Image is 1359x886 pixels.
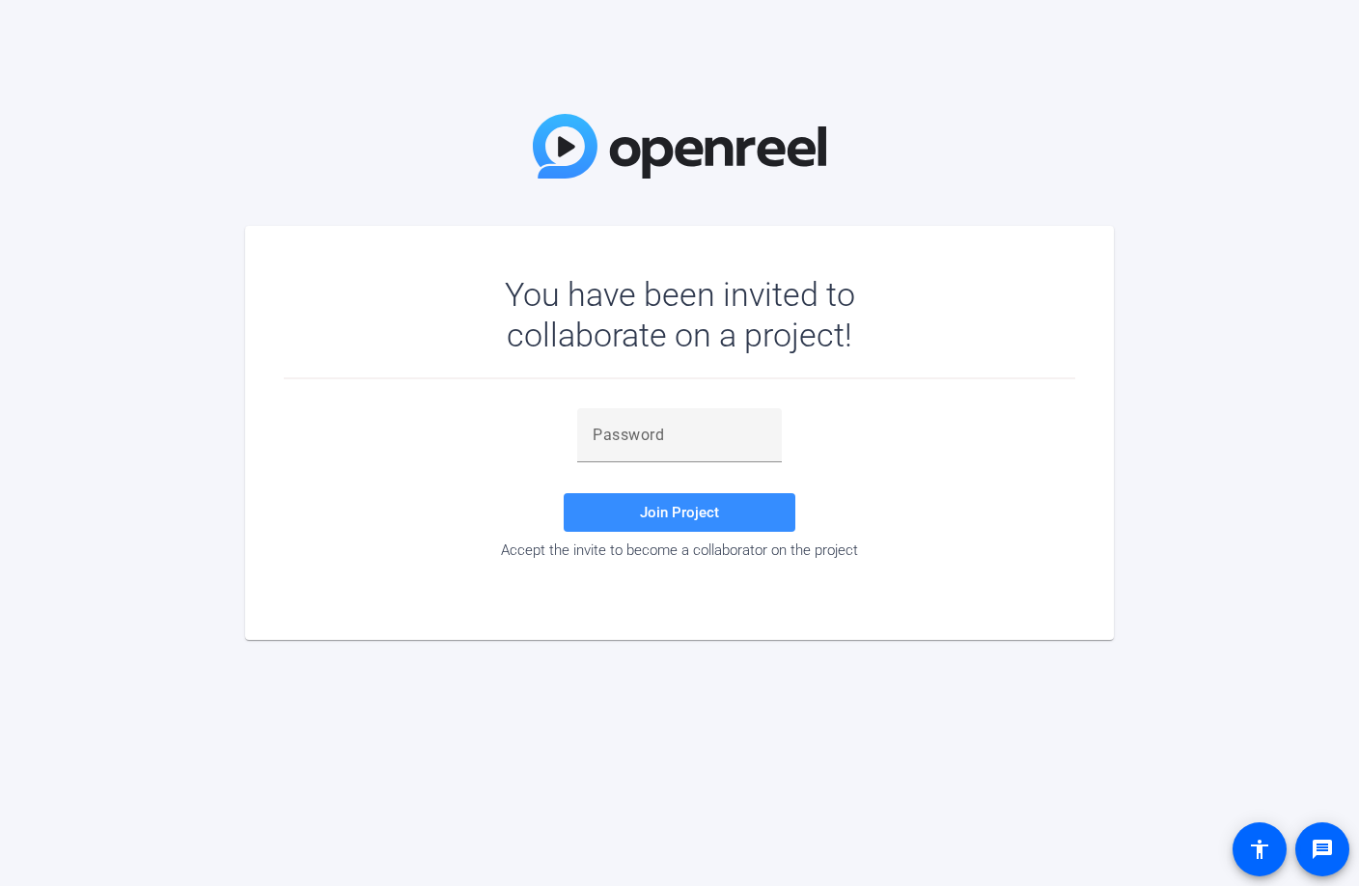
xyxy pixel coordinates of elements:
span: Join Project [640,504,719,521]
input: Password [593,424,766,447]
mat-icon: message [1311,838,1334,861]
mat-icon: accessibility [1248,838,1271,861]
div: You have been invited to collaborate on a project! [449,274,911,355]
button: Join Project [564,493,795,532]
div: Accept the invite to become a collaborator on the project [284,541,1075,559]
img: OpenReel Logo [533,114,826,179]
